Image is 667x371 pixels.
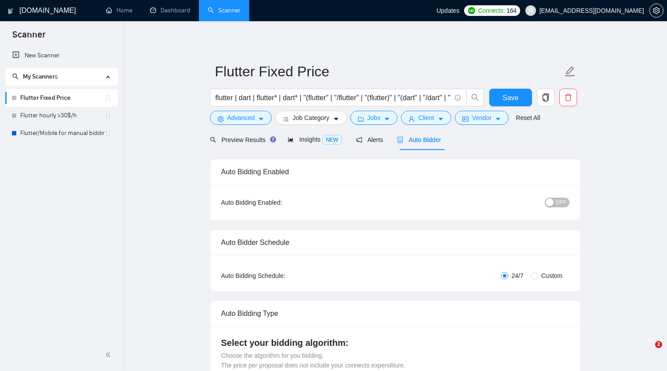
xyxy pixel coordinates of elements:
span: My Scanners [12,73,58,80]
span: info-circle [455,95,461,101]
button: settingAdvancedcaret-down [210,111,272,125]
div: Auto Bidding Type [221,301,570,326]
span: My Scanners [23,73,58,80]
button: setting [649,4,663,18]
span: Client [418,113,434,123]
span: search [210,137,216,143]
a: homeHome [106,7,132,14]
input: Scanner name... [215,60,562,82]
button: idcardVendorcaret-down [455,111,509,125]
span: search [467,94,483,101]
span: area-chart [288,136,294,142]
button: Save [489,89,532,106]
a: New Scanner [12,47,111,64]
a: Flutter/Mobile for manual bidding [20,124,105,142]
span: Save [502,92,518,103]
span: setting [650,7,663,14]
img: logo [7,4,14,18]
span: notification [356,137,362,143]
span: Advanced [227,113,255,123]
span: holder [105,94,112,101]
a: Flutter Fixed Price [20,89,105,107]
span: Preview Results [210,136,274,143]
span: Vendor [472,113,491,123]
span: Auto Bidder [397,136,441,143]
span: 24/7 [508,271,527,281]
span: copy [537,94,554,101]
span: caret-down [384,116,390,122]
span: holder [105,130,112,137]
span: double-left [105,350,114,359]
span: Choose the algorithm for you bidding. The price per proposal does not include your connects expen... [221,352,405,369]
h4: Select your bidding algorithm: [221,337,570,349]
span: NEW [322,135,342,145]
span: Insights [288,136,341,143]
span: Updates [436,7,459,14]
span: search [12,73,19,79]
a: Reset All [516,113,540,123]
span: Connects: [478,6,505,15]
span: Job Category [292,113,329,123]
span: caret-down [438,116,444,122]
div: Auto Bidding Enabled: [221,198,337,207]
a: Flutter hourly >30$/h [20,107,105,124]
span: bars [283,116,289,122]
button: copy [537,89,555,106]
span: setting [217,116,224,122]
span: caret-down [495,116,501,122]
div: Auto Bidding Enabled [221,159,570,184]
span: delete [560,94,577,101]
span: OFF [556,198,566,207]
input: Search Freelance Jobs... [215,92,451,103]
a: dashboardDashboard [150,7,190,14]
span: edit [564,66,576,77]
button: folderJobscaret-down [350,111,398,125]
li: Flutter Fixed Price [5,89,118,107]
span: holder [105,112,112,119]
li: Flutter/Mobile for manual bidding [5,124,118,142]
button: userClientcaret-down [401,111,451,125]
div: Tooltip anchor [269,135,277,143]
span: folder [358,116,364,122]
div: Auto Bidding Schedule: [221,271,337,281]
span: Custom [538,271,566,281]
a: setting [649,7,663,14]
span: user [528,7,534,14]
span: user [408,116,415,122]
span: robot [397,137,403,143]
span: caret-down [333,116,339,122]
span: idcard [462,116,468,122]
span: Alerts [356,136,383,143]
button: delete [559,89,577,106]
span: 2 [655,341,662,348]
li: New Scanner [5,47,118,64]
span: Jobs [367,113,381,123]
div: Auto Bidder Schedule [221,230,570,255]
span: caret-down [258,116,264,122]
span: 164 [506,6,516,15]
a: searchScanner [208,7,240,14]
img: upwork-logo.png [468,7,475,14]
li: Flutter hourly >30$/h [5,107,118,124]
button: search [466,89,484,106]
iframe: Intercom live chat [637,341,658,362]
button: barsJob Categorycaret-down [275,111,346,125]
span: Scanner [5,28,52,47]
